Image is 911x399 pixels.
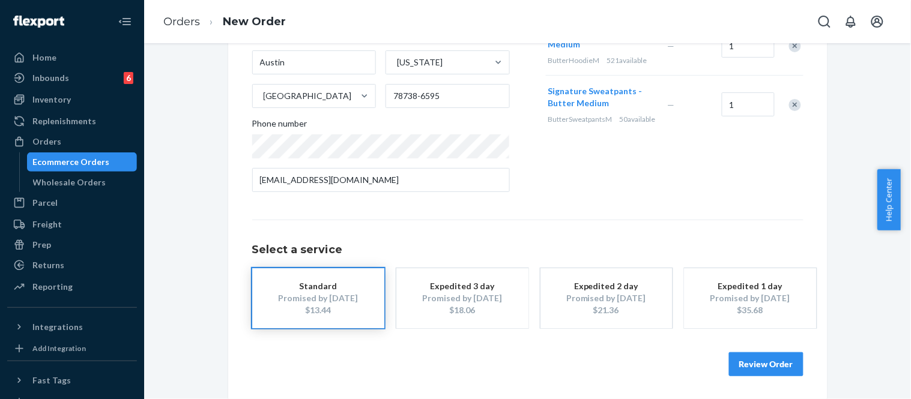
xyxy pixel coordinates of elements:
span: 521 available [607,56,647,65]
div: Remove Item [789,99,801,111]
div: Freight [32,218,62,230]
div: Expedited 1 day [703,280,799,292]
button: StandardPromised by [DATE]$13.44 [252,268,384,328]
button: Expedited 3 dayPromised by [DATE]$18.06 [396,268,528,328]
div: Promised by [DATE] [703,292,799,304]
div: Promised by [DATE] [558,292,655,304]
button: Open account menu [865,10,889,34]
a: Returns [7,256,137,275]
div: [GEOGRAPHIC_DATA] [264,90,352,102]
a: Prep [7,235,137,254]
a: New Order [223,15,286,28]
div: Inbounds [32,72,69,84]
div: Promised by [DATE] [414,292,510,304]
span: Phone number [252,118,307,134]
div: $18.06 [414,304,510,316]
a: Reporting [7,277,137,296]
button: Expedited 2 dayPromised by [DATE]$21.36 [540,268,673,328]
div: $35.68 [703,304,799,316]
a: Orders [7,132,137,151]
input: [US_STATE] [396,56,397,68]
div: Standard [270,280,366,292]
input: Quantity [722,34,775,58]
span: — [668,100,675,110]
a: Wholesale Orders [27,173,138,192]
h1: Select a service [252,244,804,256]
input: City [252,50,377,74]
div: Expedited 3 day [414,280,510,292]
input: Quantity [722,92,775,116]
a: Replenishments [7,112,137,131]
div: Parcel [32,197,58,209]
div: $13.44 [270,304,366,316]
span: 50 available [620,115,656,124]
span: Signature Sweatpants - Butter Medium [548,86,643,108]
a: Home [7,48,137,67]
a: Orders [163,15,200,28]
button: Open Search Box [813,10,837,34]
div: $21.36 [558,304,655,316]
img: Flexport logo [13,16,64,28]
button: Signature Sweatpants - Butter Medium [548,85,653,109]
div: Orders [32,136,61,148]
span: ButterHoodieM [548,56,600,65]
span: ButterSweatpantsM [548,115,613,124]
div: Fast Tags [32,374,71,386]
button: Integrations [7,317,137,337]
div: Returns [32,259,64,271]
span: Signature Hoodie - Butter Medium [548,27,653,49]
button: Review Order [729,352,804,376]
a: Inbounds6 [7,68,137,88]
input: [GEOGRAPHIC_DATA] [262,90,264,102]
ol: breadcrumbs [154,4,295,40]
div: Remove Item [789,40,801,52]
button: Help Center [877,169,901,230]
div: Add Integration [32,343,86,353]
div: Prep [32,239,51,251]
div: 6 [124,72,133,84]
div: Promised by [DATE] [270,292,366,304]
div: Expedited 2 day [558,280,655,292]
a: Inventory [7,90,137,109]
div: Reporting [32,281,73,293]
button: Close Navigation [113,10,137,34]
input: ZIP Code [386,84,510,108]
div: Integrations [32,321,83,333]
a: Ecommerce Orders [27,152,138,172]
input: Email (Only Required for International) [252,168,510,192]
div: [US_STATE] [397,56,443,68]
div: Ecommerce Orders [33,156,110,168]
div: Home [32,52,56,64]
button: Open notifications [839,10,863,34]
div: Wholesale Orders [33,176,106,188]
a: Parcel [7,193,137,212]
span: — [668,41,675,51]
button: Fast Tags [7,371,137,390]
div: Inventory [32,94,71,106]
div: Replenishments [32,115,96,127]
button: Expedited 1 dayPromised by [DATE]$35.68 [685,268,817,328]
a: Freight [7,215,137,234]
a: Add Integration [7,341,137,356]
